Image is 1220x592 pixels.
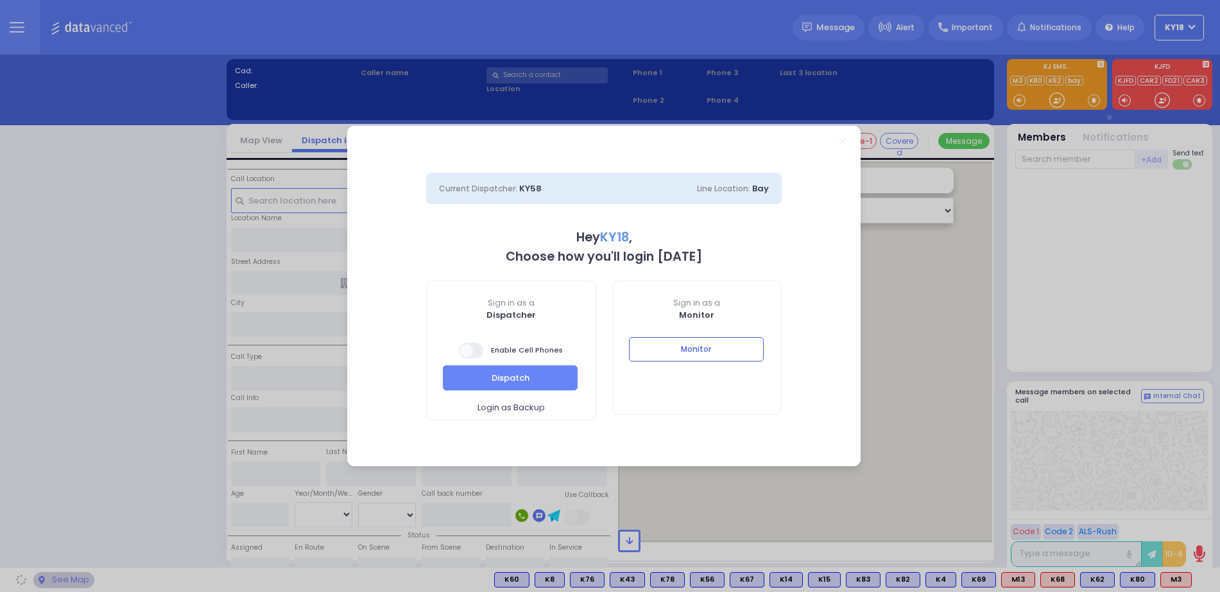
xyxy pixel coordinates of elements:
b: Monitor [679,309,714,321]
b: Dispatcher [486,309,536,321]
b: Hey , [576,229,632,246]
button: Monitor [629,337,764,361]
a: Close [839,138,846,145]
span: KY18 [600,229,629,246]
span: Sign in as a [613,297,782,309]
span: Login as Backup [477,401,545,414]
span: Enable Cell Phones [459,342,563,360]
span: Line Location: [697,183,750,194]
span: KY58 [519,182,542,195]
span: Sign in as a [427,297,596,309]
b: Choose how you'll login [DATE] [506,248,702,265]
button: Dispatch [443,365,578,390]
span: Current Dispatcher: [439,183,517,194]
span: Bay [752,182,769,195]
